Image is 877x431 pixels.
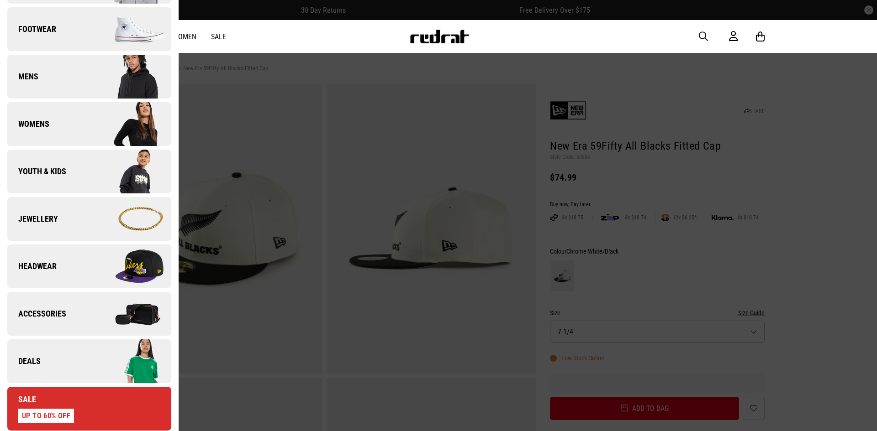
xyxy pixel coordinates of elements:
[7,213,58,224] span: Jewellery
[89,244,171,289] img: Company
[7,4,35,31] button: Open LiveChat chat widget
[7,387,171,431] a: Sale UP TO 60% OFF
[7,292,171,336] a: Accessories Company
[89,149,171,194] img: Company
[7,308,66,319] span: Accessories
[7,150,171,193] a: Youth & Kids Company
[7,7,171,51] a: Footwear Company
[7,339,171,383] a: Deals Company
[7,244,171,288] a: Headwear Company
[89,196,171,242] img: Company
[7,166,66,177] span: Youth & Kids
[89,6,171,52] img: Company
[409,30,470,43] img: Redrat logo
[89,338,171,384] img: Company
[7,119,49,130] span: Womens
[7,55,171,99] a: Mens Company
[7,102,171,146] a: Womens Company
[7,197,171,241] a: Jewellery Company
[211,32,226,41] a: Sale
[18,409,74,423] div: UP TO 60% OFF
[89,291,171,337] img: Company
[89,101,171,147] img: Company
[7,394,36,405] span: Sale
[7,356,41,367] span: Deals
[7,24,56,35] span: Footwear
[7,71,38,82] span: Mens
[89,54,171,99] img: Company
[173,32,196,41] a: Women
[7,261,57,272] span: Headwear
